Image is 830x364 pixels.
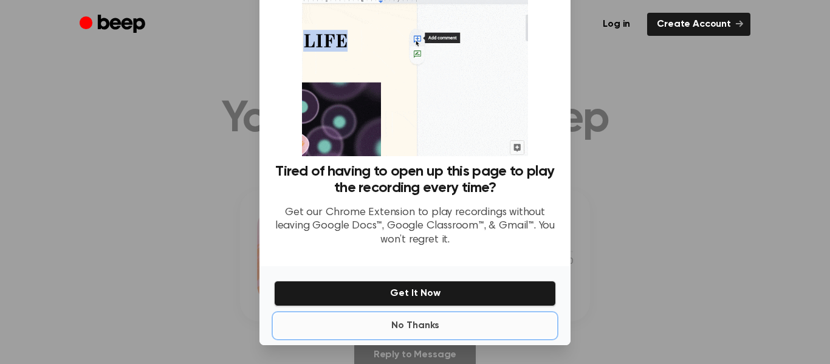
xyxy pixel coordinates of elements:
[274,206,556,247] p: Get our Chrome Extension to play recordings without leaving Google Docs™, Google Classroom™, & Gm...
[647,13,750,36] a: Create Account
[274,163,556,196] h3: Tired of having to open up this page to play the recording every time?
[80,13,148,36] a: Beep
[593,13,640,36] a: Log in
[274,314,556,338] button: No Thanks
[274,281,556,306] button: Get It Now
